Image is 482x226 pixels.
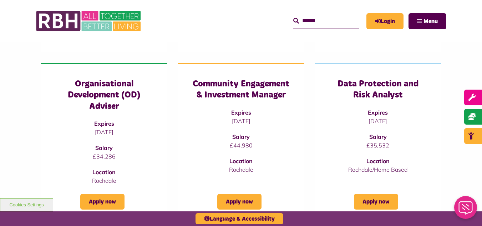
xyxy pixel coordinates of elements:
[94,120,114,127] strong: Expires
[55,152,153,161] p: £34,286
[55,79,153,112] h3: Organisational Development (OD) Adviser
[366,157,390,165] strong: Location
[95,144,113,151] strong: Salary
[293,13,359,29] input: Search
[423,19,438,24] span: Menu
[329,141,427,150] p: £35,532
[92,169,116,176] strong: Location
[217,194,262,210] a: Apply now
[329,117,427,125] p: [DATE]
[192,117,290,125] p: [DATE]
[196,213,283,224] button: Language & Accessibility
[329,165,427,174] p: Rochdale/Home Based
[192,165,290,174] p: Rochdale
[368,109,388,116] strong: Expires
[450,194,482,226] iframe: Netcall Web Assistant for live chat
[409,13,446,29] button: Navigation
[366,13,404,29] a: MyRBH
[354,194,398,210] a: Apply now
[369,133,387,140] strong: Salary
[192,141,290,150] p: £44,980
[80,194,125,210] a: Apply now
[55,128,153,136] p: [DATE]
[232,133,250,140] strong: Salary
[36,7,143,35] img: RBH
[231,109,251,116] strong: Expires
[229,157,253,165] strong: Location
[192,79,290,101] h3: Community Engagement & Investment Manager
[55,176,153,185] p: Rochdale
[329,79,427,101] h3: Data Protection and Risk Analyst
